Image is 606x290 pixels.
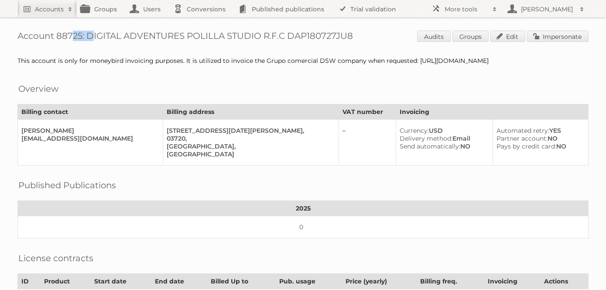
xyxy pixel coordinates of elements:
th: Billing address [163,104,339,120]
span: Automated retry: [496,127,549,135]
th: Billed Up to [207,274,275,289]
div: NO [496,142,581,150]
h2: License contracts [18,252,93,265]
div: [STREET_ADDRESS][DATE][PERSON_NAME], [167,127,332,135]
a: Audits [417,31,451,42]
th: Invoicing [396,104,588,120]
div: 03720, [167,135,332,142]
td: – [339,120,396,166]
div: This account is only for moneybird invoicing purposes. It is utilized to invoice the Grupo comerc... [17,57,589,65]
td: 0 [18,216,589,238]
div: NO [400,142,486,150]
span: Currency: [400,127,429,135]
th: End date [151,274,207,289]
div: NO [496,135,581,142]
span: Pays by credit card: [496,142,556,150]
h1: Account 88725: DIGITAL ADVENTURES POLILLA STUDIO R.F.C DAP180727JU8 [17,31,589,44]
h2: More tools [445,5,488,14]
div: [PERSON_NAME] [21,127,156,135]
span: Partner account: [496,135,548,142]
div: [EMAIL_ADDRESS][DOMAIN_NAME] [21,135,156,142]
div: USD [400,127,486,135]
th: VAT number [339,104,396,120]
th: Billing contact [18,104,163,120]
th: Start date [91,274,151,289]
th: Pub. usage [275,274,342,289]
th: Price (yearly) [342,274,417,289]
th: 2025 [18,201,589,216]
span: Send automatically: [400,142,460,150]
div: [GEOGRAPHIC_DATA], [167,142,332,150]
a: Edit [490,31,525,42]
div: [GEOGRAPHIC_DATA] [167,150,332,158]
th: Actions [541,274,589,289]
a: Impersonate [527,31,589,42]
th: ID [18,274,41,289]
a: Groups [452,31,489,42]
span: Delivery method: [400,135,452,142]
h2: Published Publications [18,179,116,192]
th: Product [40,274,91,289]
div: YES [496,127,581,135]
h2: Accounts [35,5,64,14]
h2: Overview [18,82,58,95]
h2: [PERSON_NAME] [519,5,575,14]
th: Invoicing [484,274,540,289]
th: Billing freq. [416,274,484,289]
div: Email [400,135,486,142]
